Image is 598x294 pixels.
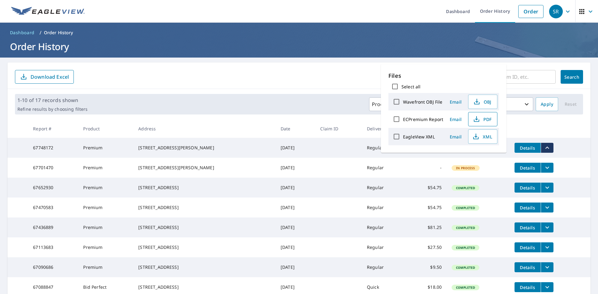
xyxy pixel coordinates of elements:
[518,284,537,290] span: Details
[138,165,271,171] div: [STREET_ADDRESS][PERSON_NAME]
[138,224,271,231] div: [STREET_ADDRESS]
[468,129,497,144] button: XML
[541,262,553,272] button: filesDropdownBtn-67090686
[362,178,407,198] td: Regular
[138,264,271,270] div: [STREET_ADDRESS]
[541,222,553,232] button: filesDropdownBtn-67436889
[276,257,316,277] td: [DATE]
[518,205,537,211] span: Details
[78,178,133,198] td: Premium
[78,237,133,257] td: Premium
[138,145,271,151] div: [STREET_ADDRESS][PERSON_NAME]
[78,257,133,277] td: Premium
[44,30,73,36] p: Order History
[7,28,37,38] a: Dashboard
[407,178,447,198] td: $54.75
[276,178,316,198] td: [DATE]
[369,97,405,111] button: Products
[28,257,78,277] td: 67090686
[515,282,541,292] button: detailsBtn-67088847
[78,198,133,217] td: Premium
[452,265,479,270] span: Completed
[518,264,537,270] span: Details
[315,119,362,138] th: Claim ID
[452,285,479,290] span: Completed
[541,242,553,252] button: filesDropdownBtn-67113683
[407,217,447,237] td: $81.25
[362,158,407,178] td: Regular
[28,217,78,237] td: 67436889
[541,163,553,173] button: filesDropdownBtn-67701470
[452,206,479,210] span: Completed
[276,158,316,178] td: [DATE]
[276,119,316,138] th: Date
[515,203,541,212] button: detailsBtn-67470583
[446,114,466,124] button: Email
[78,138,133,158] td: Premium
[515,143,541,153] button: detailsBtn-67748172
[401,84,420,90] label: Select all
[518,245,537,250] span: Details
[541,282,553,292] button: filesDropdownBtn-67088847
[518,225,537,231] span: Details
[541,100,553,108] span: Apply
[138,204,271,211] div: [STREET_ADDRESS]
[407,198,447,217] td: $54.75
[541,143,553,153] button: filesDropdownBtn-67748172
[452,186,479,190] span: Completed
[78,217,133,237] td: Premium
[448,116,463,122] span: Email
[446,97,466,107] button: Email
[468,112,497,126] button: PDF
[138,284,271,290] div: [STREET_ADDRESS]
[518,145,537,151] span: Details
[138,244,271,250] div: [STREET_ADDRESS]
[17,106,88,112] p: Refine results by choosing filters
[362,138,407,158] td: Regular
[28,158,78,178] td: 67701470
[7,40,591,53] h1: Order History
[40,29,41,36] li: /
[78,158,133,178] td: Premium
[515,222,541,232] button: detailsBtn-67436889
[28,237,78,257] td: 67113683
[31,73,69,80] p: Download Excel
[17,96,88,104] p: 1-10 of 17 records shown
[448,134,463,140] span: Email
[388,72,499,80] p: Files
[448,99,463,105] span: Email
[518,165,537,171] span: Details
[28,178,78,198] td: 67652930
[536,97,558,111] button: Apply
[15,70,74,84] button: Download Excel
[566,74,578,80] span: Search
[515,262,541,272] button: detailsBtn-67090686
[403,99,442,105] label: Wavefront OBJ File
[452,166,479,170] span: In Process
[541,183,553,193] button: filesDropdownBtn-67652930
[11,7,85,16] img: EV Logo
[541,203,553,212] button: filesDropdownBtn-67470583
[452,245,479,250] span: Completed
[28,198,78,217] td: 67470583
[10,30,35,36] span: Dashboard
[515,163,541,173] button: detailsBtn-67701470
[549,5,563,18] div: SR
[276,198,316,217] td: [DATE]
[7,28,591,38] nav: breadcrumb
[28,138,78,158] td: 67748172
[403,134,435,140] label: EagleView XML
[518,5,543,18] a: Order
[138,184,271,191] div: [STREET_ADDRESS]
[515,183,541,193] button: detailsBtn-67652930
[472,115,492,123] span: PDF
[362,198,407,217] td: Regular
[472,98,492,105] span: OBJ
[403,116,443,122] label: ECPremium Report
[407,257,447,277] td: $9.50
[276,217,316,237] td: [DATE]
[452,226,479,230] span: Completed
[472,133,492,140] span: XML
[362,119,407,138] th: Delivery
[362,217,407,237] td: Regular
